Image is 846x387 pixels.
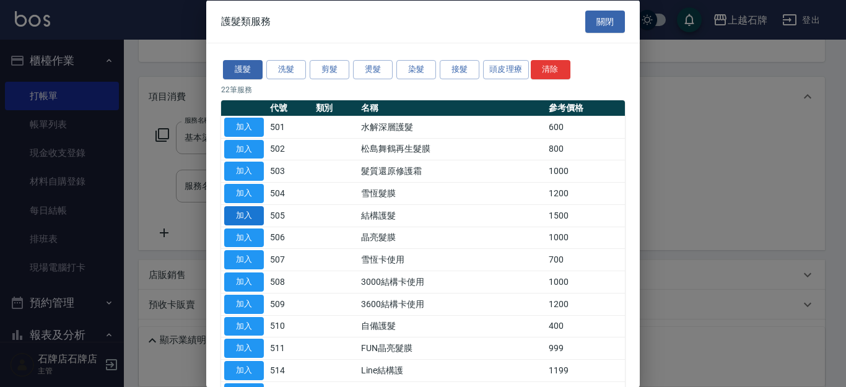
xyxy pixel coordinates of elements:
[224,117,264,136] button: 加入
[267,182,313,204] td: 504
[358,138,546,160] td: 松島舞鶴再生髮膜
[440,60,479,79] button: 接髮
[267,271,313,293] td: 508
[267,315,313,337] td: 510
[546,315,625,337] td: 400
[546,227,625,249] td: 1000
[267,100,313,116] th: 代號
[267,293,313,315] td: 509
[223,60,263,79] button: 護髮
[353,60,393,79] button: 燙髮
[267,337,313,359] td: 511
[224,339,264,358] button: 加入
[221,84,625,95] p: 22 筆服務
[358,116,546,138] td: 水解深層護髮
[221,15,271,27] span: 護髮類服務
[267,248,313,271] td: 507
[546,293,625,315] td: 1200
[224,228,264,247] button: 加入
[358,337,546,359] td: FUN晶亮髮膜
[546,337,625,359] td: 999
[267,138,313,160] td: 502
[358,315,546,337] td: 自備護髮
[546,182,625,204] td: 1200
[546,100,625,116] th: 參考價格
[546,248,625,271] td: 700
[267,204,313,227] td: 505
[267,160,313,182] td: 503
[267,116,313,138] td: 501
[224,250,264,269] button: 加入
[546,271,625,293] td: 1000
[358,227,546,249] td: 晶亮髮膜
[358,160,546,182] td: 髮質還原修護霜
[266,60,306,79] button: 洗髮
[358,100,546,116] th: 名稱
[358,271,546,293] td: 3000結構卡使用
[313,100,359,116] th: 類別
[358,182,546,204] td: 雪恆髮膜
[224,162,264,181] button: 加入
[546,138,625,160] td: 800
[358,248,546,271] td: 雪恆卡使用
[310,60,349,79] button: 剪髮
[224,361,264,380] button: 加入
[224,184,264,203] button: 加入
[358,204,546,227] td: 結構護髮
[224,139,264,159] button: 加入
[546,116,625,138] td: 600
[224,294,264,313] button: 加入
[483,60,529,79] button: 頭皮理療
[267,359,313,381] td: 514
[546,160,625,182] td: 1000
[224,272,264,292] button: 加入
[267,227,313,249] td: 506
[531,60,570,79] button: 清除
[546,204,625,227] td: 1500
[396,60,436,79] button: 染髮
[358,293,546,315] td: 3600結構卡使用
[585,10,625,33] button: 關閉
[224,206,264,225] button: 加入
[224,316,264,336] button: 加入
[358,359,546,381] td: Line結構護
[546,359,625,381] td: 1199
